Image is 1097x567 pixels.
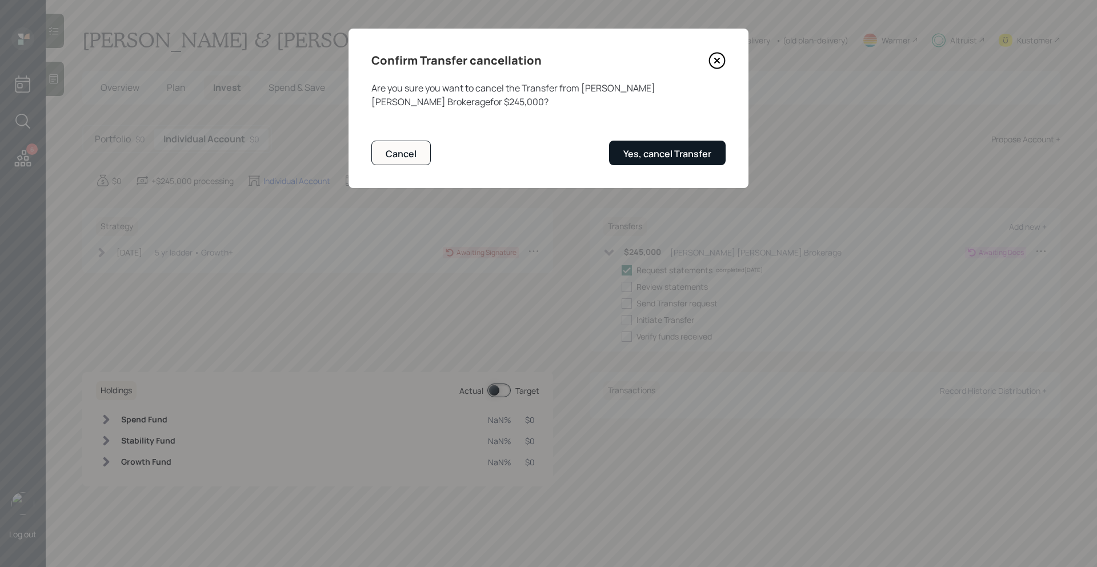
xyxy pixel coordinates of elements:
[371,141,431,165] button: Cancel
[371,51,542,70] h4: Confirm Transfer cancellation
[371,81,726,109] div: Are you sure you want to cancel the Transfer from [PERSON_NAME] [PERSON_NAME] Brokerage for $245,...
[386,147,417,160] div: Cancel
[623,147,711,160] div: Yes, cancel Transfer
[609,141,726,165] button: Yes, cancel Transfer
